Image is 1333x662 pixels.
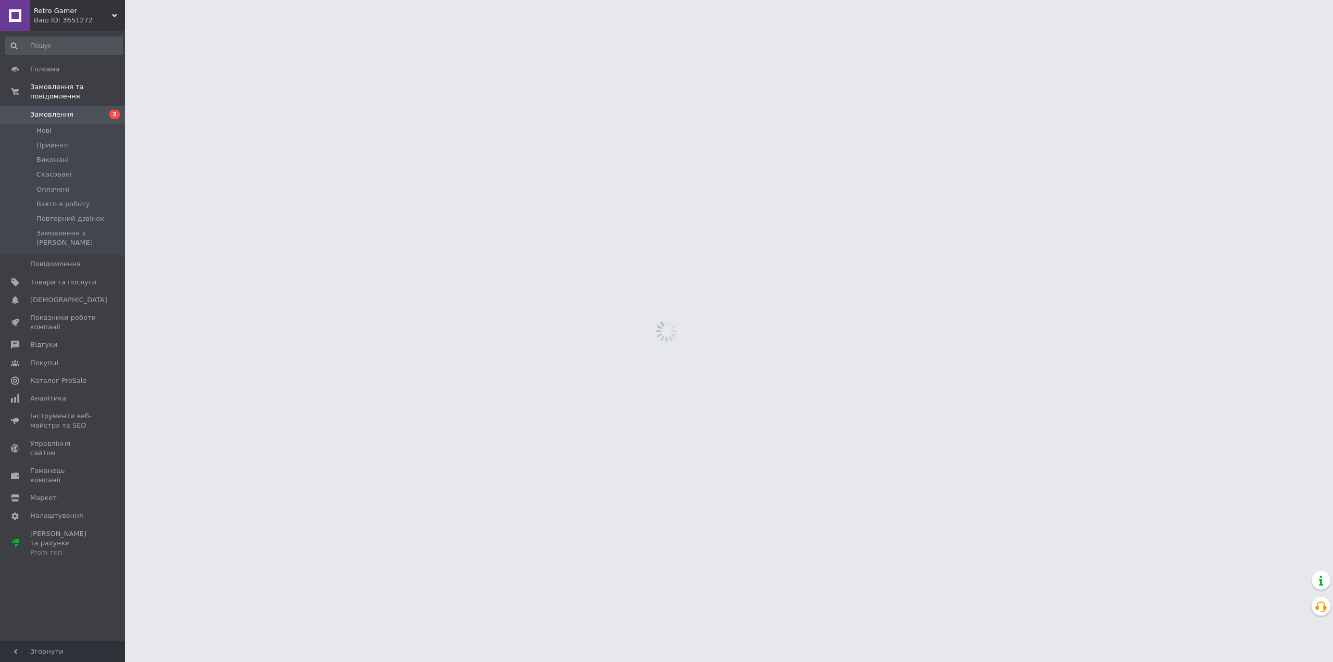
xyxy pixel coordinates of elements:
span: Показники роботи компанії [30,313,96,332]
input: Пошук [5,36,123,55]
span: Гаманець компанії [30,466,96,485]
span: Товари та послуги [30,278,96,287]
span: Покупці [30,358,58,368]
span: Управління сайтом [30,439,96,458]
span: Замовлення з [PERSON_NAME] [36,229,122,247]
span: Інструменти веб-майстра та SEO [30,411,96,430]
span: 3 [109,110,120,119]
span: Повідомлення [30,259,81,269]
span: Повторний дзвінок [36,214,104,223]
span: Маркет [30,493,57,503]
span: Оплачені [36,185,69,194]
span: Замовлення [30,110,73,119]
div: Prom топ [30,548,96,557]
span: Аналітика [30,394,66,403]
span: Нові [36,126,52,135]
span: Каталог ProSale [30,376,86,385]
span: Налаштування [30,511,83,520]
span: [PERSON_NAME] та рахунки [30,529,96,558]
span: Взято в роботу [36,199,90,209]
span: Retro Gamer [34,6,112,16]
span: Головна [30,65,59,74]
span: Скасовані [36,170,72,179]
span: Відгуки [30,340,57,349]
div: Ваш ID: 3651272 [34,16,125,25]
span: [DEMOGRAPHIC_DATA] [30,295,107,305]
span: Прийняті [36,141,69,150]
span: Виконані [36,155,69,165]
span: Замовлення та повідомлення [30,82,125,101]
